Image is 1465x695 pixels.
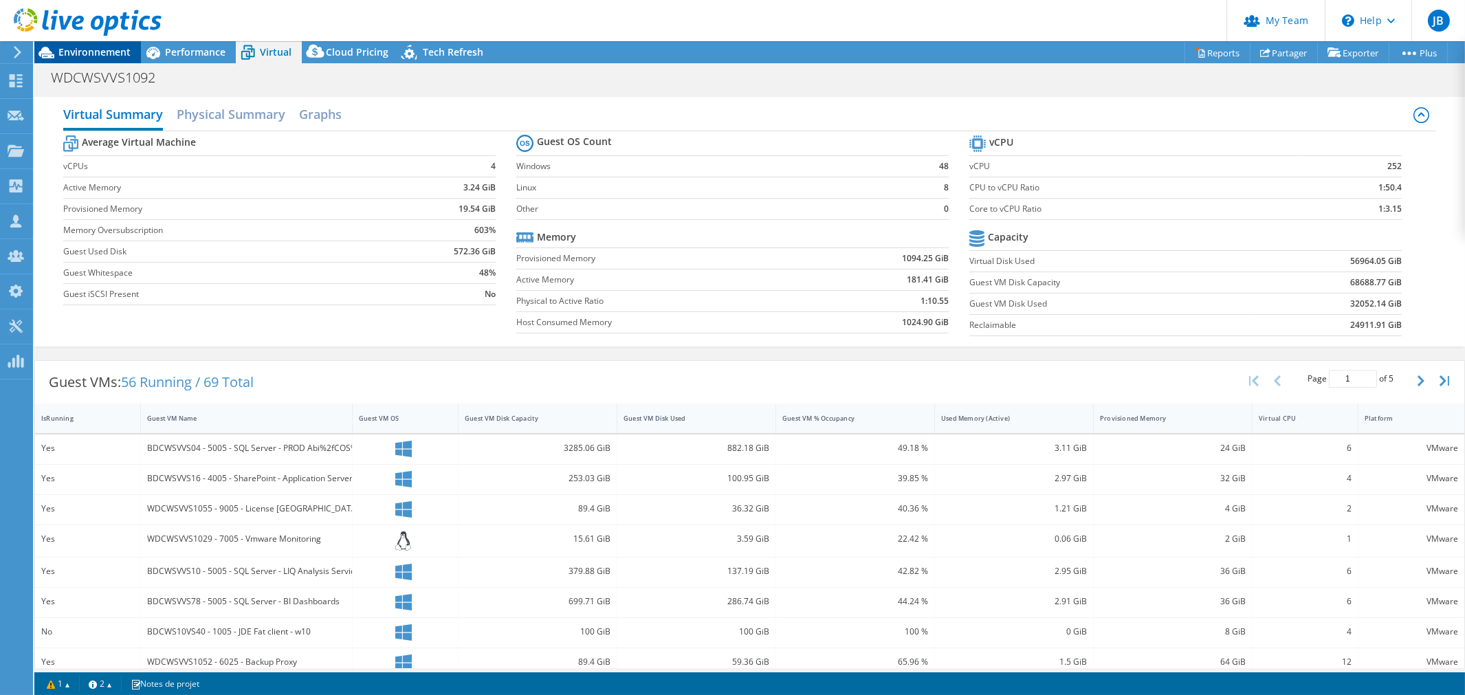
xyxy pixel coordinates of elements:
div: 12 [1259,654,1352,670]
div: 137.19 GiB [624,564,769,579]
div: BDCWSVVS10 - 5005 - SQL Server - LIQ Analysis Services [147,564,346,579]
b: 1024.90 GiB [902,316,949,329]
label: Other [516,202,910,216]
b: Average Virtual Machine [82,135,196,149]
div: Guest VM Disk Used [624,414,753,423]
a: Plus [1389,42,1448,63]
span: JB [1428,10,1450,32]
a: Reports [1185,42,1251,63]
div: Yes [41,501,134,516]
label: Guest iSCSI Present [63,287,392,301]
div: 2 GiB [1100,531,1246,547]
div: Yes [41,441,134,456]
div: 100 GiB [465,624,610,639]
div: 2.97 GiB [941,471,1087,486]
label: Memory Oversubscription [63,223,392,237]
div: Yes [41,594,134,609]
div: 100 GiB [624,624,769,639]
div: VMware [1365,564,1458,579]
b: 1:3.15 [1378,202,1402,216]
div: 32 GiB [1100,471,1246,486]
div: 100.95 GiB [624,471,769,486]
div: 3.59 GiB [624,531,769,547]
div: 8 GiB [1100,624,1246,639]
b: 24911.91 GiB [1350,318,1402,332]
div: WDCWSVVS1055 - 9005 - License [GEOGRAPHIC_DATA] [147,501,346,516]
div: 4 [1259,471,1352,486]
b: vCPU [989,135,1013,149]
label: Core to vCPU Ratio [969,202,1303,216]
div: 6 [1259,564,1352,579]
div: VMware [1365,501,1458,516]
svg: \n [1342,14,1354,27]
b: 1:50.4 [1378,181,1402,195]
h2: Virtual Summary [63,100,163,131]
b: 1094.25 GiB [902,252,949,265]
div: 1 [1259,531,1352,547]
div: Used Memory (Active) [941,414,1070,423]
div: IsRunning [41,414,118,423]
label: Guest VM Disk Used [969,297,1253,311]
div: 1.21 GiB [941,501,1087,516]
b: 68688.77 GiB [1350,276,1402,289]
div: 64 GiB [1100,654,1246,670]
div: 89.4 GiB [465,654,610,670]
b: 48% [479,266,496,280]
label: Linux [516,181,910,195]
div: VMware [1365,624,1458,639]
a: Notes de projet [121,675,209,692]
label: Active Memory [516,273,813,287]
label: Reclaimable [969,318,1253,332]
div: 699.71 GiB [465,594,610,609]
h2: Graphs [299,100,342,128]
div: Platform [1365,414,1442,423]
div: Guest VM Disk Capacity [465,414,594,423]
div: 3.11 GiB [941,441,1087,456]
span: Page of [1308,370,1394,388]
div: WDCWSVVS1052 - 6025 - Backup Proxy [147,654,346,670]
div: BDCWS10VS40 - 1005 - JDE Fat client - w10 [147,624,346,639]
div: 2.95 GiB [941,564,1087,579]
label: Virtual Disk Used [969,254,1253,268]
span: Environnement [58,45,131,58]
div: VMware [1365,654,1458,670]
b: Capacity [988,230,1028,244]
div: 36 GiB [1100,564,1246,579]
div: Guest VMs: [35,361,267,404]
div: BDCWSVVS16 - 4005 - SharePoint - Application Server 01 - PROD [147,471,346,486]
b: 252 [1387,159,1402,173]
span: Performance [165,45,225,58]
label: Provisioned Memory [63,202,392,216]
div: 0.06 GiB [941,531,1087,547]
div: 36 GiB [1100,594,1246,609]
div: VMware [1365,594,1458,609]
h2: Physical Summary [177,100,285,128]
div: 39.85 % [782,471,928,486]
div: 286.74 GiB [624,594,769,609]
div: 379.88 GiB [465,564,610,579]
b: 181.41 GiB [907,273,949,287]
div: Virtual CPU [1259,414,1335,423]
input: jump to page [1329,370,1377,388]
div: 6 [1259,594,1352,609]
b: Guest OS Count [537,135,612,148]
div: 49.18 % [782,441,928,456]
div: Yes [41,564,134,579]
b: 19.54 GiB [459,202,496,216]
div: VMware [1365,531,1458,547]
label: Windows [516,159,910,173]
span: Cloud Pricing [326,45,388,58]
a: Exporter [1317,42,1389,63]
label: Guest Used Disk [63,245,392,258]
span: Virtual [260,45,291,58]
div: Guest VM Name [147,414,329,423]
div: VMware [1365,441,1458,456]
div: 3285.06 GiB [465,441,610,456]
b: No [485,287,496,301]
div: 882.18 GiB [624,441,769,456]
b: 4 [491,159,496,173]
div: No [41,624,134,639]
label: Guest VM Disk Capacity [969,276,1253,289]
label: Active Memory [63,181,392,195]
div: Yes [41,654,134,670]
